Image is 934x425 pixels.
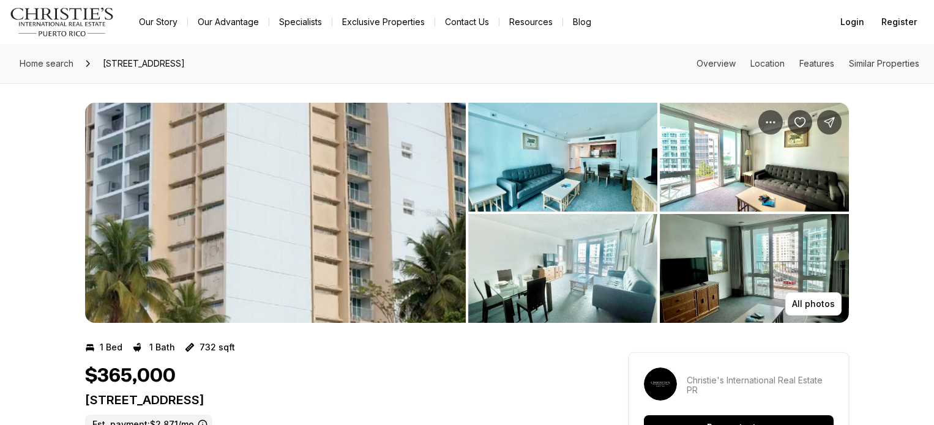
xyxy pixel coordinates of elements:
[85,103,466,323] button: View image gallery
[468,103,849,323] li: 2 of 7
[849,58,919,68] a: Skip to: Similar Properties
[750,58,785,68] a: Skip to: Location
[817,110,842,135] button: Share Property: 6165 AVENIDA ISLA VERDE
[499,13,562,31] a: Resources
[188,13,269,31] a: Our Advantage
[129,13,187,31] a: Our Story
[468,214,657,323] button: View image gallery
[20,58,73,68] span: Home search
[840,17,864,27] span: Login
[833,10,872,34] button: Login
[100,342,122,352] p: 1 Bed
[15,54,78,73] a: Home search
[85,364,176,388] h1: $365,000
[660,103,849,212] button: View image gallery
[799,58,834,68] a: Skip to: Features
[85,393,585,407] p: [STREET_ADDRESS]
[98,54,190,73] span: [STREET_ADDRESS]
[881,17,917,27] span: Register
[687,375,834,395] p: Christie's International Real Estate PR
[785,292,842,316] button: All photos
[563,13,601,31] a: Blog
[874,10,924,34] button: Register
[149,342,175,352] p: 1 Bath
[85,103,849,323] div: Listing Photos
[435,13,499,31] button: Contact Us
[697,58,736,68] a: Skip to: Overview
[788,110,812,135] button: Save Property: 6165 AVENIDA ISLA VERDE
[792,299,835,309] p: All photos
[468,103,657,212] button: View image gallery
[697,59,919,68] nav: Page section menu
[85,103,466,323] li: 1 of 7
[758,110,783,135] button: Property options
[660,214,849,323] button: View image gallery
[332,13,435,31] a: Exclusive Properties
[269,13,332,31] a: Specialists
[200,342,235,352] p: 732 sqft
[10,7,114,37] img: logo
